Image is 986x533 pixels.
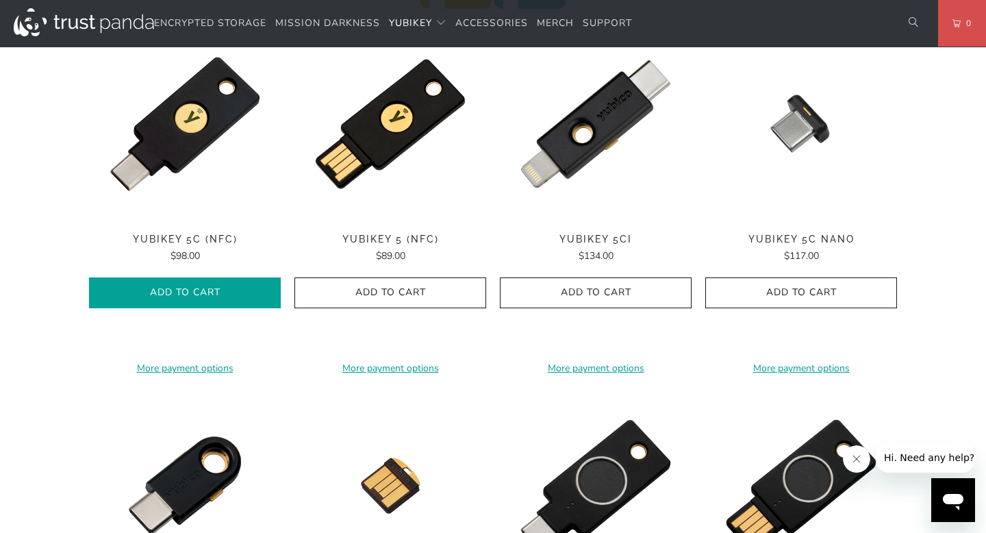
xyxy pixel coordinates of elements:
img: YubiKey 5 (NFC) - Trust Panda [294,28,486,220]
a: More payment options [89,361,281,376]
a: Merch [537,8,574,40]
a: More payment options [500,361,692,376]
img: Trust Panda Australia [14,8,154,36]
a: YubiKey 5C (NFC) $98.00 [89,234,281,264]
span: YubiKey 5 (NFC) [294,234,486,245]
span: Add to Cart [309,287,472,299]
span: Merch [537,16,574,29]
a: Support [583,8,632,40]
a: YubiKey 5Ci - Trust Panda YubiKey 5Ci - Trust Panda [500,28,692,220]
button: Add to Cart [705,277,897,308]
span: Add to Cart [103,287,266,299]
a: Encrypted Storage [154,8,266,40]
span: $98.00 [170,249,200,262]
a: YubiKey 5 (NFC) $89.00 [294,234,486,264]
span: YubiKey [389,16,432,29]
span: $134.00 [579,249,614,262]
iframe: Message from company [876,443,975,473]
a: YubiKey 5 (NFC) - Trust Panda YubiKey 5 (NFC) - Trust Panda [294,28,486,220]
a: Accessories [455,8,528,40]
span: Add to Cart [514,287,677,299]
span: YubiKey 5C (NFC) [89,234,281,245]
nav: Translation missing: en.navigation.header.main_nav [154,8,632,40]
iframe: Close message [843,445,870,473]
img: YubiKey 5C Nano - Trust Panda [705,28,897,220]
iframe: Button to launch messaging window [931,478,975,522]
span: Accessories [455,16,528,29]
a: YubiKey 5C (NFC) - Trust Panda YubiKey 5C (NFC) - Trust Panda [89,28,281,220]
img: YubiKey 5C (NFC) - Trust Panda [89,28,281,220]
span: 0 [961,16,972,31]
button: Add to Cart [294,277,486,308]
span: YubiKey 5Ci [500,234,692,245]
span: Mission Darkness [275,16,380,29]
button: Add to Cart [500,277,692,308]
a: YubiKey 5C Nano $117.00 [705,234,897,264]
span: $117.00 [784,249,819,262]
span: Encrypted Storage [154,16,266,29]
button: Add to Cart [89,277,281,308]
a: YubiKey 5C Nano - Trust Panda YubiKey 5C Nano - Trust Panda [705,28,897,220]
a: More payment options [705,361,897,376]
span: YubiKey 5C Nano [705,234,897,245]
span: Add to Cart [720,287,883,299]
span: $89.00 [376,249,405,262]
a: Mission Darkness [275,8,380,40]
span: Support [583,16,632,29]
a: YubiKey 5Ci $134.00 [500,234,692,264]
img: YubiKey 5Ci - Trust Panda [500,28,692,220]
a: More payment options [294,361,486,376]
summary: YubiKey [389,8,446,40]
